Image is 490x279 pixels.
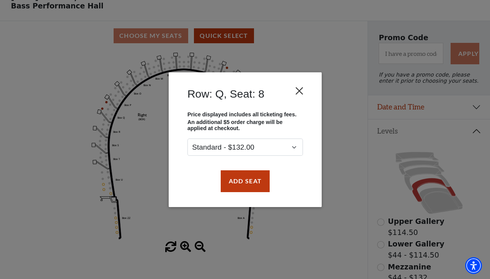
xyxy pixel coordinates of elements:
[292,83,306,98] button: Close
[187,111,303,117] p: Price displayed includes all ticketing fees.
[465,257,482,274] div: Accessibility Menu
[187,87,264,100] h4: Row: Q, Seat: 8
[220,170,269,192] button: Add Seat
[187,119,303,131] p: An additional $5 order charge will be applied at checkout.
